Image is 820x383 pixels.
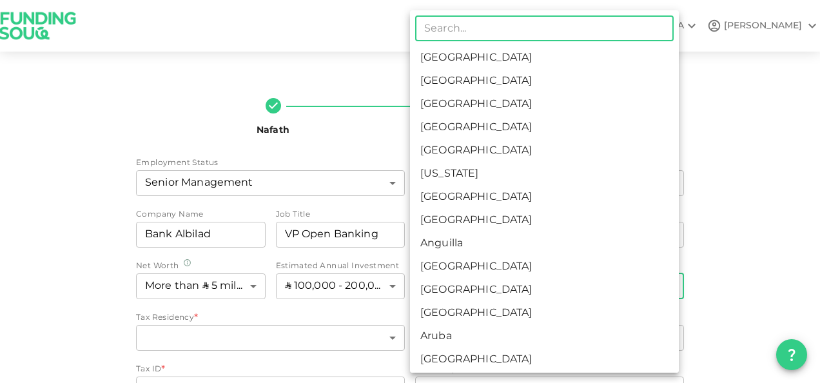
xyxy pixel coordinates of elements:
[410,348,679,371] li: [GEOGRAPHIC_DATA]
[410,70,679,93] li: [GEOGRAPHIC_DATA]
[410,116,679,139] li: [GEOGRAPHIC_DATA]
[415,15,674,41] input: Search...
[410,209,679,232] li: [GEOGRAPHIC_DATA]
[410,46,679,70] li: [GEOGRAPHIC_DATA]
[410,255,679,279] li: [GEOGRAPHIC_DATA]
[410,232,679,255] li: Anguilla
[410,139,679,162] li: [GEOGRAPHIC_DATA]
[410,162,679,186] li: [US_STATE]
[410,325,679,348] li: Aruba
[410,302,679,325] li: [GEOGRAPHIC_DATA]
[410,279,679,302] li: [GEOGRAPHIC_DATA]
[410,93,679,116] li: [GEOGRAPHIC_DATA]
[410,186,679,209] li: [GEOGRAPHIC_DATA]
